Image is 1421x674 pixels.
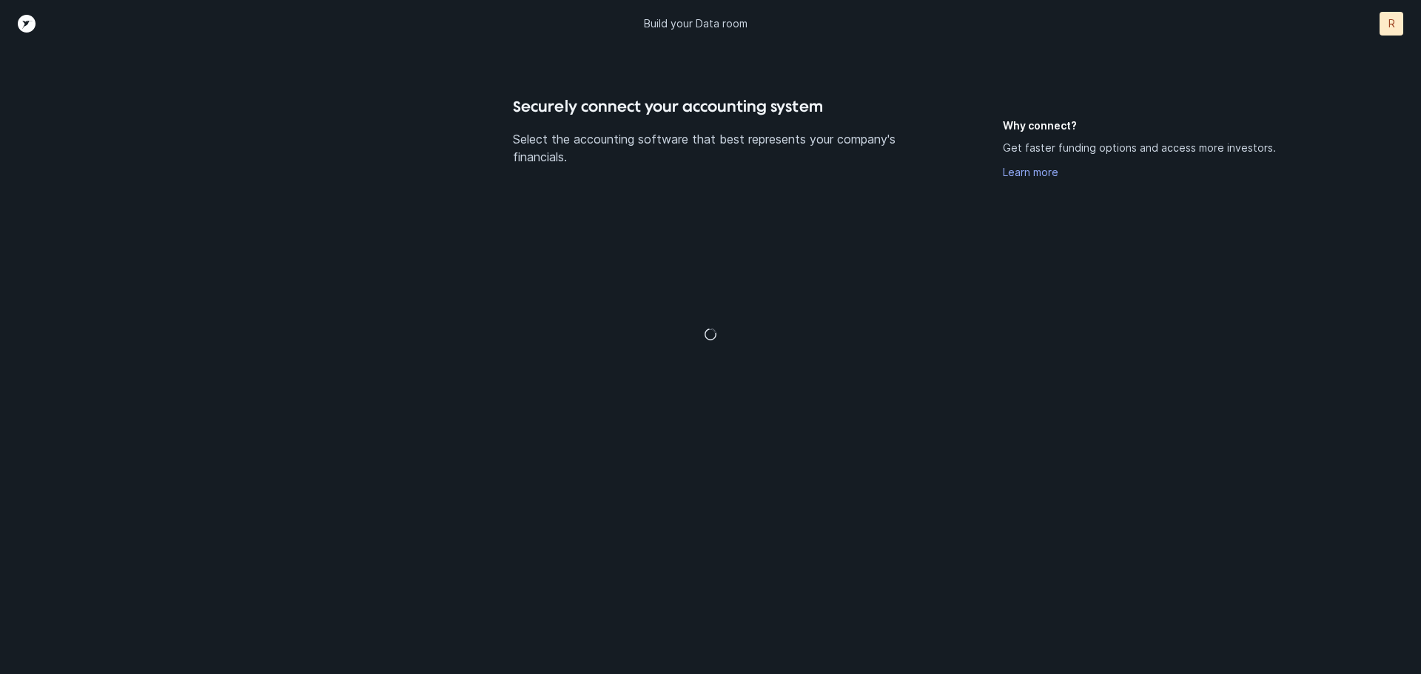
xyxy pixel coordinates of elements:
p: R [1388,16,1395,31]
a: Learn more [1003,166,1058,178]
p: Get faster funding options and access more investors. [1003,139,1276,157]
p: Build your Data room [644,16,748,31]
button: R [1380,12,1403,36]
h5: Why connect? [1003,118,1303,133]
h4: Securely connect your accounting system [513,95,907,118]
p: Select the accounting software that best represents your company's financials. [513,130,907,166]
